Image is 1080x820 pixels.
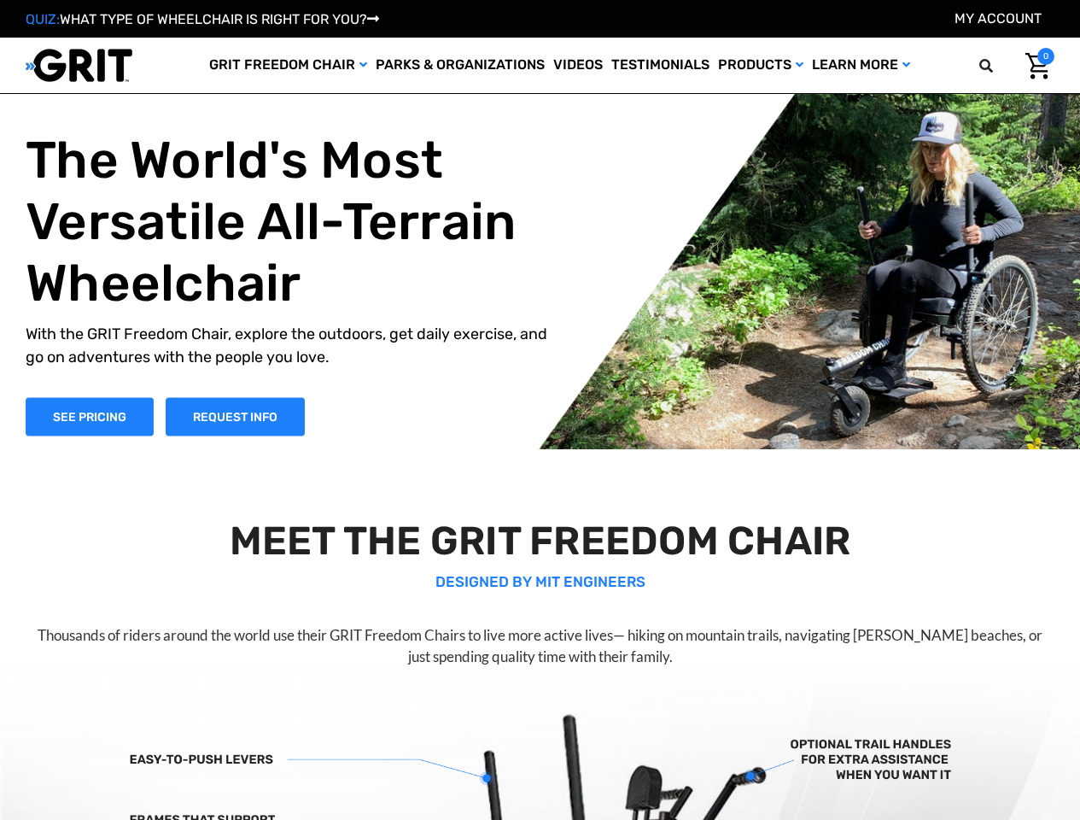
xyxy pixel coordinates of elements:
[607,38,714,93] a: Testimonials
[714,38,808,93] a: Products
[26,322,553,368] p: With the GRIT Freedom Chair, explore the outdoors, get daily exercise, and go on adventures with ...
[987,48,1013,84] input: Search
[26,129,553,313] h1: The World's Most Versatile All-Terrain Wheelchair
[26,48,132,83] img: GRIT All-Terrain Wheelchair and Mobility Equipment
[27,518,1054,565] h2: MEET THE GRIT FREEDOM CHAIR
[27,571,1054,594] p: DESIGNED BY MIT ENGINEERS
[26,11,379,27] a: QUIZ:WHAT TYPE OF WHEELCHAIR IS RIGHT FOR YOU?
[205,38,371,93] a: GRIT Freedom Chair
[1013,48,1054,84] a: Cart with 0 items
[808,38,914,93] a: Learn More
[166,397,305,436] a: Slide number 1, Request Information
[954,10,1042,26] a: Account
[549,38,607,93] a: Videos
[1037,48,1054,65] span: 0
[27,624,1054,668] p: Thousands of riders around the world use their GRIT Freedom Chairs to live more active lives— hik...
[1025,53,1050,79] img: Cart
[371,38,549,93] a: Parks & Organizations
[26,11,60,27] span: QUIZ:
[26,397,154,436] a: Shop Now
